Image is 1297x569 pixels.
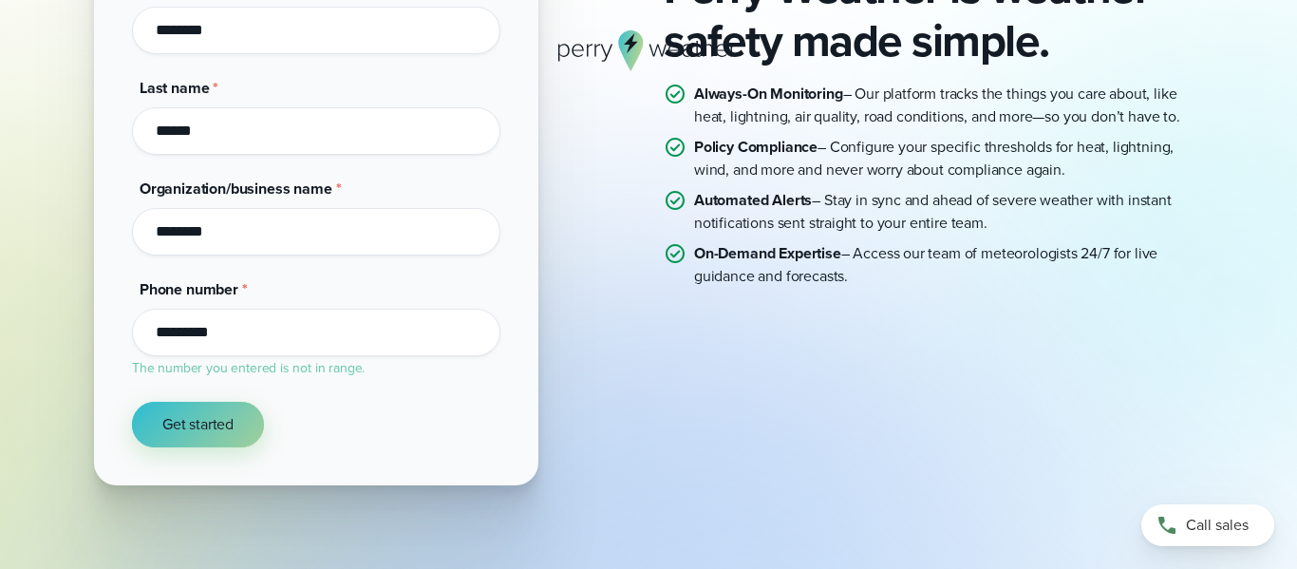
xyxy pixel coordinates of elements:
[140,77,209,99] span: Last name
[694,83,843,104] strong: Always-On Monitoring
[694,189,812,211] strong: Automated Alerts
[1186,514,1249,537] span: Call sales
[132,402,264,447] button: Get started
[694,83,1203,128] p: – Our platform tracks the things you care about, like heat, lightning, air quality, road conditio...
[162,413,234,436] span: Get started
[694,136,1203,181] p: – Configure your specific thresholds for heat, lightning, wind, and more and never worry about co...
[694,242,841,264] strong: On-Demand Expertise
[694,189,1203,235] p: – Stay in sync and ahead of severe weather with instant notifications sent straight to your entir...
[132,358,365,378] label: The number you entered is not in range.
[694,242,1203,288] p: – Access our team of meteorologists 24/7 for live guidance and forecasts.
[140,178,332,199] span: Organization/business name
[694,136,818,158] strong: Policy Compliance
[140,278,238,300] span: Phone number
[1141,504,1274,546] a: Call sales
